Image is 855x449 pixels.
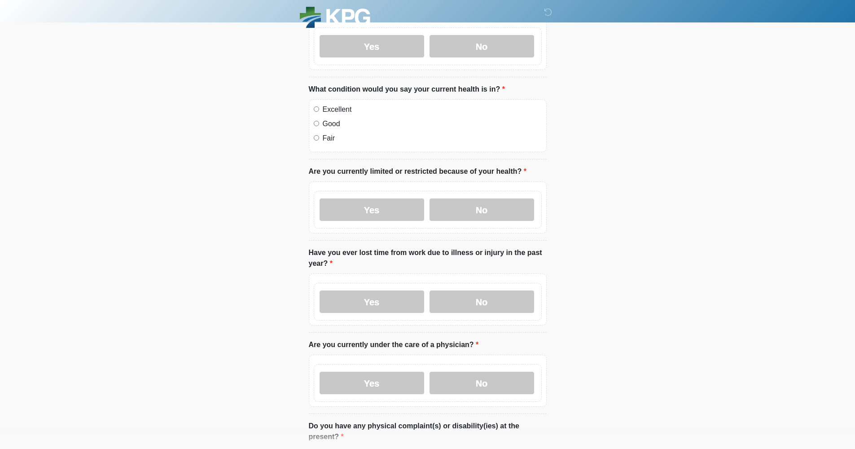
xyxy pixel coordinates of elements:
label: Do you have any physical complaint(s) or disability(ies) at the present? [309,421,547,442]
label: Yes [320,291,424,313]
label: Excellent [323,104,542,115]
input: Fair [314,135,319,141]
label: Are you currently limited or restricted because of your health? [309,166,526,177]
label: No [430,372,534,394]
label: No [430,35,534,57]
label: Good [323,119,542,129]
label: No [430,198,534,221]
label: Yes [320,35,424,57]
label: No [430,291,534,313]
label: Yes [320,198,424,221]
label: Are you currently under the care of a physician? [309,339,479,350]
label: What condition would you say your current health is in? [309,84,505,95]
img: KPG Healthcare Logo [300,7,370,31]
input: Good [314,121,319,126]
label: Have you ever lost time from work due to illness or injury in the past year? [309,247,547,269]
input: Excellent [314,106,319,112]
label: Fair [323,133,542,144]
label: Yes [320,372,424,394]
